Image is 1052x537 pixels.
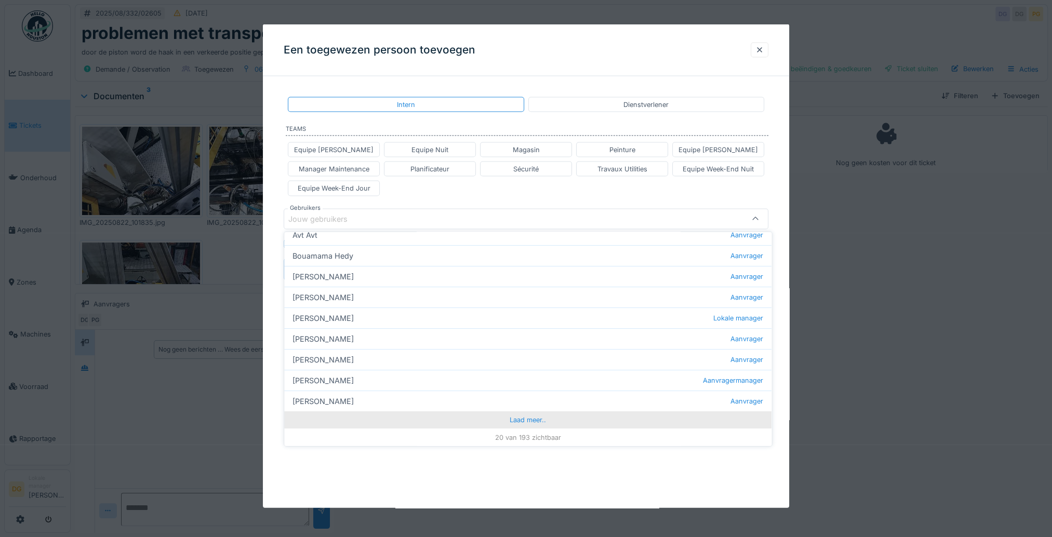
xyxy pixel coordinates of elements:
[609,145,635,155] div: Peinture
[512,145,539,155] div: Magasin
[597,164,647,174] div: Travaux Utilities
[730,355,763,365] span: Aanvrager
[730,251,763,261] span: Aanvrager
[713,313,763,323] span: Lokale manager
[284,370,771,391] div: [PERSON_NAME]
[730,334,763,344] span: Aanvrager
[397,100,415,110] div: Intern
[288,213,362,224] div: Jouw gebruikers
[284,307,771,328] div: [PERSON_NAME]
[678,145,758,155] div: Equipe [PERSON_NAME]
[284,245,771,266] div: Bouamama Hedy
[730,292,763,302] span: Aanvrager
[683,164,754,174] div: Equipe Week-End Nuit
[284,391,771,411] div: [PERSON_NAME]
[730,396,763,406] span: Aanvrager
[284,224,771,245] div: Avt Avt
[513,164,539,174] div: Sécurité
[284,328,771,349] div: [PERSON_NAME]
[703,375,763,385] span: Aanvragermanager
[284,428,771,447] div: 20 van 193 zichtbaar
[411,145,448,155] div: Equipe Nuit
[299,164,369,174] div: Manager Maintenance
[284,266,771,287] div: [PERSON_NAME]
[410,164,449,174] div: Planificateur
[284,411,771,428] div: Laad meer..
[284,44,475,57] h3: Een toegewezen persoon toevoegen
[288,203,323,212] label: Gebruikers
[730,230,763,240] span: Aanvrager
[284,349,771,370] div: [PERSON_NAME]
[286,125,768,136] label: Teams
[298,183,370,193] div: Equipe Week-End Jour
[730,272,763,281] span: Aanvrager
[623,100,669,110] div: Dienstverlener
[284,287,771,307] div: [PERSON_NAME]
[294,145,374,155] div: Equipe [PERSON_NAME]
